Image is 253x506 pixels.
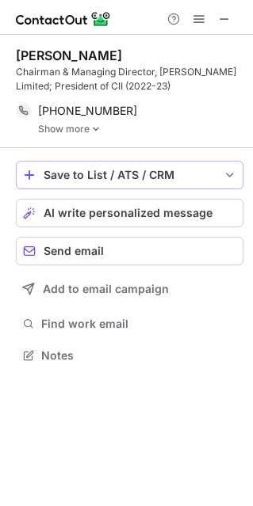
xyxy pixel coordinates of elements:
div: Save to List / ATS / CRM [44,169,216,181]
span: Add to email campaign [43,283,169,295]
a: Show more [38,124,243,135]
button: Notes [16,344,243,367]
div: Chairman & Managing Director, [PERSON_NAME] Limited; President of CII (2022-23) [16,65,243,93]
span: [PHONE_NUMBER] [38,104,137,118]
img: - [91,124,101,135]
button: AI write personalized message [16,199,243,227]
button: Add to email campaign [16,275,243,303]
span: AI write personalized message [44,207,213,219]
button: Find work email [16,313,243,335]
span: Notes [41,348,237,363]
button: Send email [16,237,243,265]
span: Send email [44,245,104,257]
button: save-profile-one-click [16,161,243,189]
div: [PERSON_NAME] [16,48,122,63]
img: ContactOut v5.3.10 [16,10,111,29]
span: Find work email [41,317,237,331]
